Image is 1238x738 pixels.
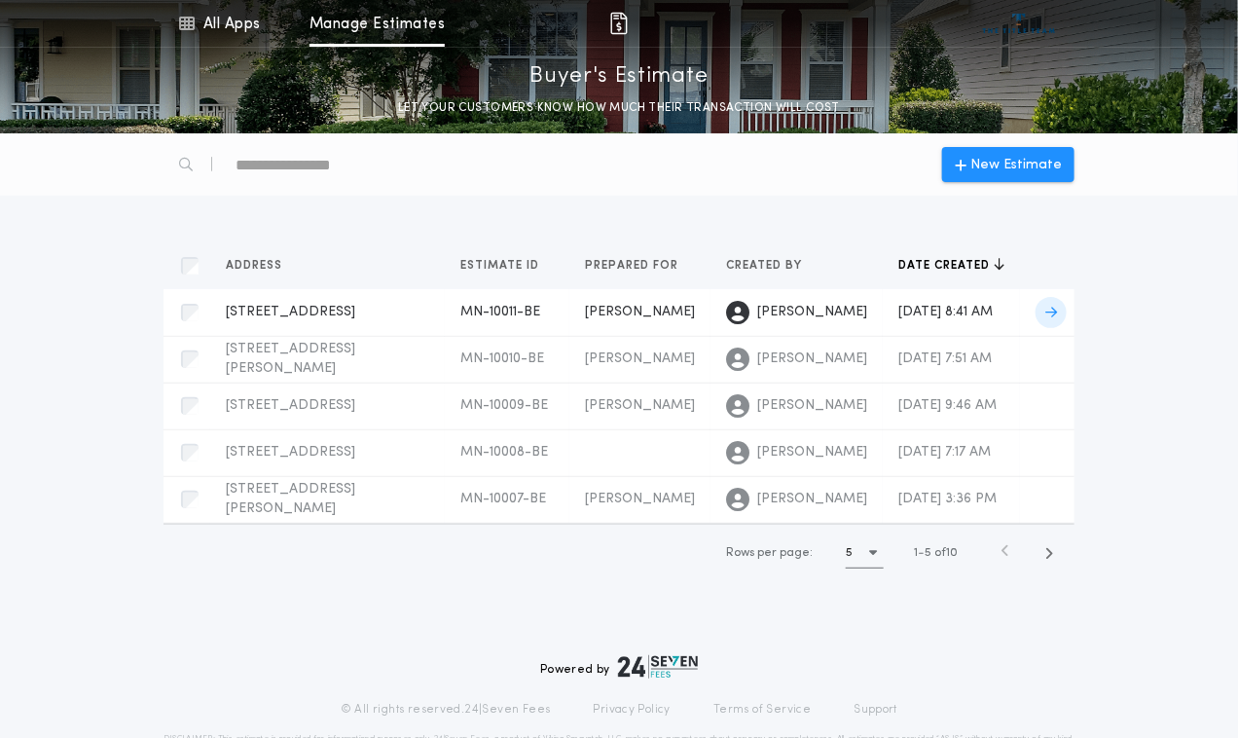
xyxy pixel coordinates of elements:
[460,492,546,506] span: MN-10007-BE
[585,258,682,274] span: Prepared for
[460,445,548,460] span: MN-10008-BE
[341,702,551,718] p: © All rights reserved. 24|Seven Fees
[585,305,695,319] span: [PERSON_NAME]
[757,443,867,462] span: [PERSON_NAME]
[898,398,997,413] span: [DATE] 9:46 AM
[460,398,548,413] span: MN-10009-BE
[226,482,355,516] span: [STREET_ADDRESS][PERSON_NAME]
[726,258,806,274] span: Created by
[757,490,867,509] span: [PERSON_NAME]
[585,492,695,506] span: [PERSON_NAME]
[898,351,992,366] span: [DATE] 7:51 AM
[226,256,297,276] button: Address
[713,702,811,718] a: Terms of Service
[925,547,931,559] span: 5
[854,702,897,718] a: Support
[934,544,958,562] span: of 10
[540,655,698,679] div: Powered by
[846,543,853,563] h1: 5
[460,351,544,366] span: MN-10010-BE
[530,61,709,92] p: Buyer's Estimate
[942,147,1074,182] button: New Estimate
[757,396,867,416] span: [PERSON_NAME]
[898,258,994,274] span: Date created
[226,305,355,319] span: [STREET_ADDRESS]
[585,398,695,413] span: [PERSON_NAME]
[460,258,543,274] span: Estimate ID
[757,350,867,369] span: [PERSON_NAME]
[983,14,1056,33] img: vs-icon
[585,351,695,366] span: [PERSON_NAME]
[226,398,355,413] span: [STREET_ADDRESS]
[898,305,993,319] span: [DATE] 8:41 AM
[846,537,884,569] button: 5
[379,98,859,118] p: LET YOUR CUSTOMERS KNOW HOW MUCH THEIR TRANSACTION WILL COST
[226,342,355,376] span: [STREET_ADDRESS][PERSON_NAME]
[726,256,817,276] button: Created by
[618,655,698,679] img: logo
[726,547,813,559] span: Rows per page:
[607,12,631,35] img: img
[970,155,1062,175] span: New Estimate
[594,702,672,718] a: Privacy Policy
[226,445,355,460] span: [STREET_ADDRESS]
[226,258,286,274] span: Address
[757,303,867,322] span: [PERSON_NAME]
[914,547,918,559] span: 1
[898,256,1004,276] button: Date created
[460,256,554,276] button: Estimate ID
[460,305,540,319] span: MN-10011-BE
[898,445,991,460] span: [DATE] 7:17 AM
[898,492,997,506] span: [DATE] 3:36 PM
